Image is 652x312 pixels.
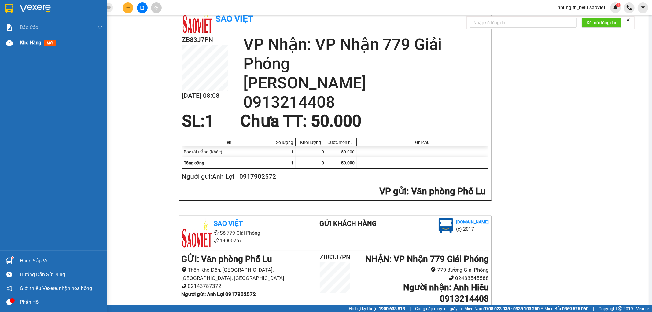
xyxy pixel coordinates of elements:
h2: : Văn phòng Phố Lu [182,185,486,198]
button: Kết nối tổng đài [582,18,621,28]
div: Bọc tải trắng (Khác) [182,146,274,157]
h2: ZB83J7PN [3,35,49,46]
b: [DOMAIN_NAME] [456,219,489,224]
span: Giới thiệu Vexere, nhận hoa hồng [20,284,92,292]
span: environment [214,230,219,235]
li: Số 779 Giải Phóng [182,229,295,237]
span: Cung cấp máy in - giấy in: [415,305,463,312]
span: | [410,305,411,312]
span: message [6,299,12,305]
b: Sao Việt [214,220,243,227]
span: Kết nối tổng đài [587,19,616,26]
img: phone-icon [627,5,632,10]
sup: 1 [616,3,621,7]
div: Tên [184,140,272,145]
span: environment [182,267,187,272]
span: 1 [617,3,619,7]
div: Hướng dẫn sử dụng [20,270,102,279]
h2: VP Nhận: VP Nhận 779 Giải Phóng [243,35,488,73]
h2: [DATE] 08:08 [182,91,228,101]
li: 779 đường Giải Phóng [361,266,489,274]
span: aim [154,6,158,10]
li: Thôn Khe Đền, [GEOGRAPHIC_DATA], [GEOGRAPHIC_DATA], [GEOGRAPHIC_DATA] [182,266,310,282]
span: Miền Nam [464,305,540,312]
span: close-circle [107,5,111,11]
strong: 0369 525 060 [562,306,588,311]
span: Báo cáo [20,24,38,31]
span: question-circle [6,272,12,277]
button: aim [151,2,162,13]
div: 0 [296,146,326,157]
strong: 1900 633 818 [379,306,405,311]
img: warehouse-icon [6,258,13,264]
span: 1 [291,160,294,165]
span: nhungltn_bvlu.saoviet [553,4,610,11]
span: VP gửi [379,186,407,196]
img: logo.jpg [182,4,213,35]
span: phone [182,284,187,289]
img: logo-vxr [5,4,13,13]
img: logo.jpg [3,5,34,35]
div: Khối lượng [297,140,324,145]
span: plus [126,6,130,10]
b: Gửi khách hàng [319,220,377,227]
img: logo.jpg [439,218,453,233]
span: SL: [182,112,205,130]
h2: 0913214408 [243,93,488,112]
li: 02143787372 [182,282,310,290]
div: Hàng sắp về [20,256,102,266]
span: caret-down [640,5,646,10]
img: solution-icon [6,24,13,31]
span: notification [6,285,12,291]
li: 02433545588 [361,274,489,282]
span: | [593,305,594,312]
div: Phản hồi [20,298,102,307]
span: down [98,25,102,30]
h2: [PERSON_NAME] [243,73,488,93]
button: plus [123,2,133,13]
span: phone [449,275,454,281]
div: 1 [274,146,296,157]
img: icon-new-feature [613,5,618,10]
div: Cước món hàng [328,140,355,145]
button: caret-down [638,2,648,13]
li: (c) 2017 [456,225,489,233]
input: Nhập số tổng đài [470,18,577,28]
span: phone [214,238,219,243]
b: Người gửi : Anh Lợi 0917902572 [182,291,256,297]
span: Tổng cộng [184,160,204,165]
span: Miền Bắc [544,305,588,312]
span: Hỗ trợ kỹ thuật: [349,305,405,312]
h2: ZB83J7PN [182,35,228,45]
img: warehouse-icon [6,40,13,46]
div: 50.000 [326,146,357,157]
div: Chưa TT : 50.000 [237,112,365,130]
li: 19000257 [182,237,295,244]
div: Ghi chú [358,140,487,145]
b: Người nhận : Anh Hiếu 0913214408 [403,282,489,303]
sup: 1 [12,257,13,259]
div: Số lượng [276,140,294,145]
img: logo.jpg [182,218,212,249]
span: copyright [618,306,622,311]
b: [DOMAIN_NAME] [82,5,148,15]
span: 1 [205,112,214,130]
span: Kho hàng [20,40,41,46]
span: ⚪️ [541,307,543,310]
span: 0 [322,160,324,165]
span: close-circle [107,6,111,9]
b: Sao Việt [37,14,75,24]
strong: 0708 023 035 - 0935 103 250 [484,306,540,311]
span: mới [44,40,56,46]
b: NHẬN : VP Nhận 779 Giải Phóng [365,254,489,264]
h2: ZB83J7PN [310,252,361,262]
b: Sao Việt [216,14,253,24]
b: GỬI : Văn phòng Phố Lu [182,254,272,264]
span: close [626,18,630,22]
span: 50.000 [341,160,355,165]
span: environment [431,267,436,272]
span: file-add [140,6,144,10]
h2: VP Nhận: VP Nhận 779 Giải Phóng [32,35,148,93]
h2: Người gửi: Anh Lợi - 0917902572 [182,172,486,182]
button: file-add [137,2,148,13]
